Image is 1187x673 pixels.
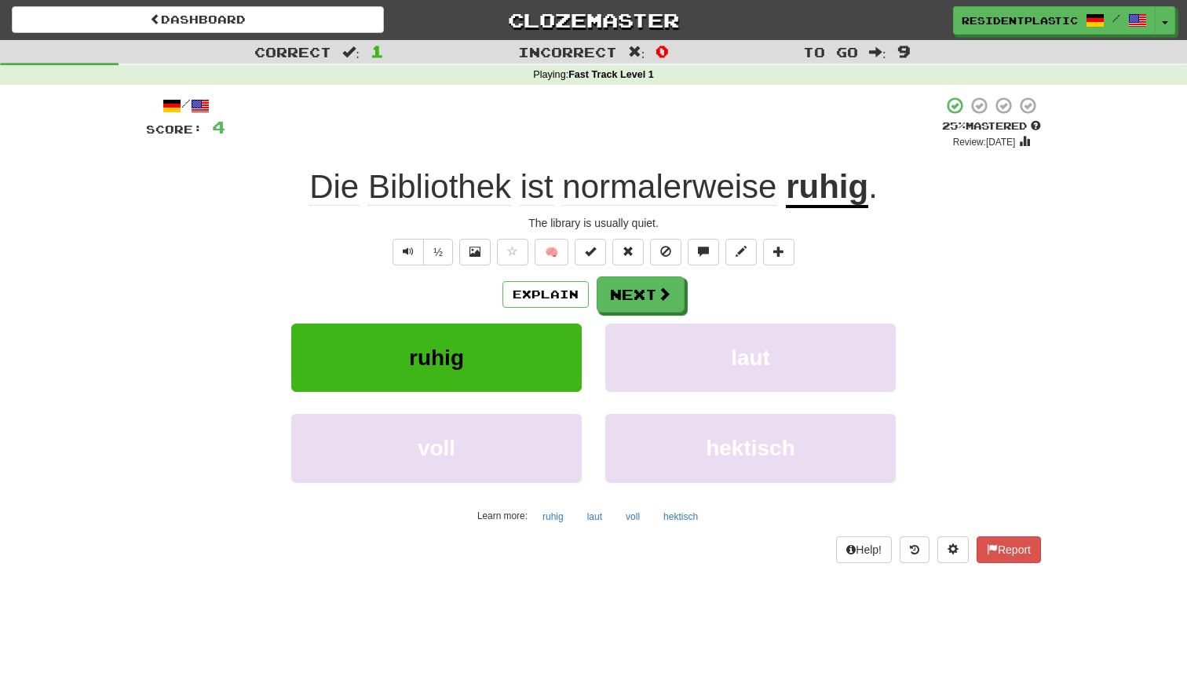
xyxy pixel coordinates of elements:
[518,44,617,60] span: Incorrect
[900,536,930,563] button: Round history (alt+y)
[477,510,528,521] small: Learn more:
[579,505,611,529] button: laut
[371,42,384,60] span: 1
[617,505,648,529] button: voll
[342,46,360,59] span: :
[953,6,1156,35] a: ResidentPlastic /
[597,276,685,313] button: Next
[1112,13,1120,24] span: /
[942,119,1041,134] div: Mastered
[502,281,589,308] button: Explain
[836,536,892,563] button: Help!
[962,13,1078,27] span: ResidentPlastic
[897,42,911,60] span: 9
[763,239,794,265] button: Add to collection (alt+a)
[407,6,780,34] a: Clozemaster
[254,44,331,60] span: Correct
[309,168,359,206] span: Die
[942,119,966,132] span: 25 %
[575,239,606,265] button: Set this sentence to 100% Mastered (alt+m)
[803,44,858,60] span: To go
[291,324,582,392] button: ruhig
[869,46,886,59] span: :
[628,46,645,59] span: :
[731,346,770,370] span: laut
[953,137,1016,148] small: Review: [DATE]
[534,505,572,529] button: ruhig
[146,123,203,136] span: Score:
[605,414,896,482] button: hektisch
[612,239,644,265] button: Reset to 0% Mastered (alt+r)
[868,168,878,205] span: .
[650,239,681,265] button: Ignore sentence (alt+i)
[393,239,424,265] button: Play sentence audio (ctl+space)
[688,239,719,265] button: Discuss sentence (alt+u)
[12,6,384,33] a: Dashboard
[146,215,1041,231] div: The library is usually quiet.
[977,536,1041,563] button: Report
[423,239,453,265] button: ½
[725,239,757,265] button: Edit sentence (alt+d)
[656,42,669,60] span: 0
[497,239,528,265] button: Favorite sentence (alt+f)
[535,239,568,265] button: 🧠
[409,346,464,370] span: ruhig
[368,168,511,206] span: Bibliothek
[389,239,453,265] div: Text-to-speech controls
[459,239,491,265] button: Show image (alt+x)
[291,414,582,482] button: voll
[212,117,225,137] span: 4
[418,436,455,460] span: voll
[706,436,795,460] span: hektisch
[562,168,776,206] span: normalerweise
[786,168,868,208] u: ruhig
[605,324,896,392] button: laut
[146,96,225,115] div: /
[655,505,707,529] button: hektisch
[568,69,654,80] strong: Fast Track Level 1
[520,168,553,206] span: ist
